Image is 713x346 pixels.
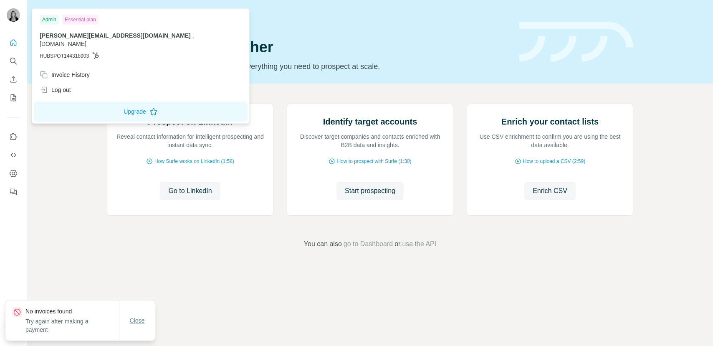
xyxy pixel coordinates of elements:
button: Search [7,53,20,69]
img: Avatar [7,8,20,22]
div: Invoice History [40,71,90,79]
span: [DOMAIN_NAME] [40,41,86,47]
span: How Surfe works on LinkedIn (1:58) [154,158,234,165]
div: Quick start [107,15,509,24]
h2: Identify target accounts [323,116,417,127]
span: or [394,239,400,249]
button: Close [124,313,151,328]
p: Discover target companies and contacts enriched with B2B data and insights. [296,132,445,149]
button: Use Surfe API [7,148,20,163]
span: Start prospecting [345,186,395,196]
span: . [192,32,194,39]
div: Admin [40,15,59,25]
h2: Enrich your contact lists [501,116,599,127]
span: How to prospect with Surfe (1:30) [337,158,411,165]
button: go to Dashboard [344,239,393,249]
p: Try again after making a payment [25,317,119,334]
div: Essential plan [62,15,99,25]
p: Pick your starting point and we’ll provide everything you need to prospect at scale. [107,61,509,72]
button: use the API [402,239,436,249]
p: Use CSV enrichment to confirm you are using the best data available. [475,132,625,149]
div: Log out [40,86,71,94]
img: banner [519,22,633,62]
span: You can also [304,239,342,249]
button: Start prospecting [336,182,404,200]
span: [PERSON_NAME][EMAIL_ADDRESS][DOMAIN_NAME] [40,32,191,39]
button: My lists [7,90,20,105]
button: Use Surfe on LinkedIn [7,129,20,144]
button: Go to LinkedIn [160,182,220,200]
button: Enrich CSV [524,182,576,200]
span: How to upload a CSV (2:59) [523,158,585,165]
span: HUBSPOT144318903 [40,52,89,60]
button: Feedback [7,184,20,199]
span: Go to LinkedIn [168,186,212,196]
p: Reveal contact information for intelligent prospecting and instant data sync. [116,132,265,149]
span: Enrich CSV [533,186,567,196]
p: No invoices found [25,307,119,315]
button: Dashboard [7,166,20,181]
span: Close [130,316,145,325]
button: Enrich CSV [7,72,20,87]
button: Quick start [7,35,20,50]
button: Upgrade [34,102,248,122]
h1: Let’s prospect together [107,39,509,56]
